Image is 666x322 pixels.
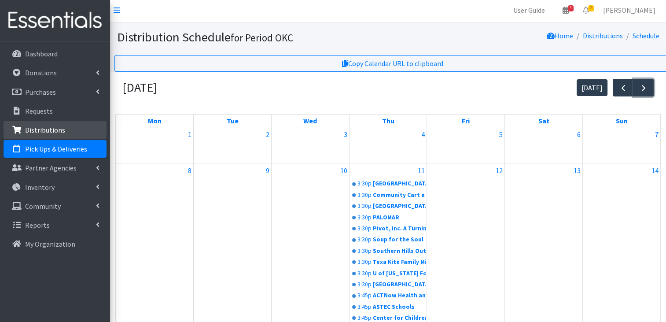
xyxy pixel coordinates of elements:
[4,140,107,158] a: Pick Ups & Deliveries
[357,224,372,233] div: 3:30p
[357,202,372,211] div: 3:30p
[186,163,193,178] a: September 8, 2025
[568,5,574,11] span: 3
[4,64,107,81] a: Donations
[186,127,193,141] a: September 1, 2025
[350,290,426,301] a: 3:45pACTNow Health and Wellness Fair
[373,224,426,233] div: Pivot, Inc. A Turning Point for Youth
[4,45,107,63] a: Dashboard
[4,6,107,35] img: HumanEssentials
[577,79,608,96] button: [DATE]
[596,1,662,19] a: [PERSON_NAME]
[231,31,293,44] small: for Period OKC
[373,235,426,244] div: Soup for the Soul
[25,240,75,248] p: My Organization
[25,183,55,192] p: Inventory
[4,159,107,177] a: Partner Agencies
[25,144,87,153] p: Pick Ups & Deliveries
[25,163,77,172] p: Partner Agencies
[575,127,582,141] a: September 6, 2025
[350,246,426,256] a: 3:30pSouthern Hills Outreach Foundation
[264,163,271,178] a: September 9, 2025
[427,127,505,163] td: September 5, 2025
[350,223,426,234] a: 3:30pPivot, Inc. A Turning Point for Youth
[632,31,659,40] a: Schedule
[194,127,272,163] td: September 2, 2025
[302,115,319,127] a: Wednesday
[4,102,107,120] a: Requests
[349,127,427,163] td: September 4, 2025
[4,83,107,101] a: Purchases
[350,190,426,200] a: 3:30pCommunity Cart a Ministry of [DEMOGRAPHIC_DATA]
[373,269,426,278] div: U of [US_STATE] Food Pantry
[546,31,573,40] a: Home
[373,258,426,266] div: Texa Kite Family Ministries
[588,5,594,11] span: 2
[373,303,426,311] div: ASTEC Schools
[264,127,271,141] a: September 2, 2025
[350,268,426,279] a: 3:30pU of [US_STATE] Food Pantry
[582,127,660,163] td: September 7, 2025
[576,1,596,19] a: 2
[4,178,107,196] a: Inventory
[25,107,53,115] p: Requests
[416,163,427,178] a: September 11, 2025
[373,202,426,211] div: [GEOGRAPHIC_DATA][DEMOGRAPHIC_DATA]
[357,191,372,200] div: 3:30p
[25,49,58,58] p: Dashboard
[572,163,582,178] a: September 13, 2025
[497,127,504,141] a: September 5, 2025
[373,247,426,255] div: Southern Hills Outreach Foundation
[25,88,56,96] p: Purchases
[357,303,372,311] div: 3:45p
[357,258,372,266] div: 3:30p
[350,302,426,312] a: 3:45pASTEC Schools
[650,163,660,178] a: September 14, 2025
[373,191,426,200] div: Community Cart a Ministry of [DEMOGRAPHIC_DATA]
[357,291,372,300] div: 3:45p
[373,213,426,222] div: PALOMAR
[373,179,426,188] div: [GEOGRAPHIC_DATA][US_STATE]
[506,1,552,19] a: User Guide
[25,221,50,229] p: Reports
[122,80,157,95] h2: [DATE]
[494,163,504,178] a: September 12, 2025
[357,213,372,222] div: 3:30p
[613,79,633,97] button: Previous month
[4,235,107,253] a: My Organization
[25,202,61,211] p: Community
[350,201,426,211] a: 3:30p[GEOGRAPHIC_DATA][DEMOGRAPHIC_DATA]
[505,127,583,163] td: September 6, 2025
[342,127,349,141] a: September 3, 2025
[357,235,372,244] div: 3:30p
[25,68,57,77] p: Donations
[614,115,629,127] a: Sunday
[271,127,349,163] td: September 3, 2025
[373,280,426,289] div: [GEOGRAPHIC_DATA][DEMOGRAPHIC_DATA]
[380,115,396,127] a: Thursday
[146,115,163,127] a: Monday
[350,178,426,189] a: 3:30p[GEOGRAPHIC_DATA][US_STATE]
[357,179,372,188] div: 3:30p
[582,31,622,40] a: Distributions
[556,1,576,19] a: 3
[350,234,426,245] a: 3:30pSoup for the Soul
[4,197,107,215] a: Community
[350,212,426,223] a: 3:30pPALOMAR
[117,30,431,45] h1: Distribution Schedule
[350,279,426,290] a: 3:30p[GEOGRAPHIC_DATA][DEMOGRAPHIC_DATA]
[419,127,427,141] a: September 4, 2025
[633,79,654,97] button: Next month
[350,257,426,267] a: 3:30pTexa Kite Family Ministries
[373,291,426,300] div: ACTNow Health and Wellness Fair
[357,280,372,289] div: 3:30p
[357,269,372,278] div: 3:30p
[225,115,240,127] a: Tuesday
[536,115,551,127] a: Saturday
[116,127,194,163] td: September 1, 2025
[357,247,372,255] div: 3:30p
[460,115,471,127] a: Friday
[339,163,349,178] a: September 10, 2025
[653,127,660,141] a: September 7, 2025
[25,126,65,134] p: Distributions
